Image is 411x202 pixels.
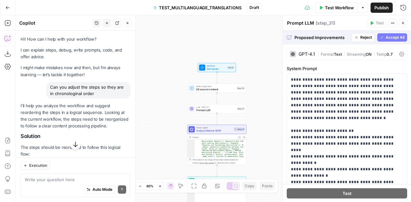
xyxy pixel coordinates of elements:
p: Hi! How can I help with your workflow? [21,36,130,43]
span: 0.7 [387,52,393,57]
span: Power Agent [196,178,232,181]
span: Text [334,52,342,57]
button: Paste [259,182,275,190]
div: Step 15 [234,127,245,131]
span: Analyze Market SERP [196,129,232,133]
button: Test Workflow [315,3,358,13]
g: Edge from start to step_33 [216,72,218,83]
button: Execution [21,161,50,169]
span: Draft [249,5,259,11]
div: Step 31 [237,107,245,110]
span: Workflow [207,64,226,68]
span: Copy [245,183,254,189]
div: WorkflowSet InputsInputs [187,63,247,72]
span: ON [366,52,372,57]
g: Edge from step_15 to step_11 [216,165,218,176]
span: Copy the output [199,162,214,164]
button: Accept All [377,33,407,42]
div: Inputs [227,66,234,69]
p: I can explain steps, debug, write prompts, code, and offer advice. [21,47,130,60]
button: Reject [352,33,375,42]
button: Test [287,188,407,198]
span: Format [321,52,334,57]
p: I'll help you analyze the workflow and suggest reordering the steps in a logical sequence. Lookin... [21,102,130,130]
span: Power Agent [196,126,232,129]
div: Write Liquid TextDE source contentStep 33 [187,84,247,93]
span: Accept All [386,35,405,40]
div: Step 33 [236,86,245,90]
span: Streaming [347,52,366,57]
button: Publish [371,3,393,13]
span: Publish [374,4,389,11]
div: Can you adjust the steps so they are in chronologinal order [46,82,130,99]
div: GPT-4.1 [299,52,315,56]
span: Reject [360,35,372,40]
span: Test Workflow [325,4,354,11]
div: Power AgentAnalyze Market SERPStep 15Output Recruitment [GEOGRAPHIC_DATA]: A Leading Digital Recr... [187,125,247,165]
button: Auto Mode [84,185,115,193]
div: Output [192,136,236,139]
div: LLM · GPT-4.1Prompt LLMStep 31 [187,104,247,113]
span: DE source content [196,88,235,92]
div: This output is too large & has been abbreviated for review. to view the full content. [192,158,245,164]
span: | [318,51,321,57]
span: LLM · GPT-4.1 [196,106,235,109]
label: System Prompt [287,65,407,72]
span: TEST_MULTILANGUAGE_TRANSLATIONS [159,4,241,11]
button: TEST_MULTILANGUAGE_TRANSLATIONS [149,3,245,13]
span: | [342,51,347,57]
g: Edge from step_33 to step_31 [216,93,218,104]
g: Edge from step_31 to step_15 [216,113,218,125]
button: Copy [242,182,257,190]
span: Write Liquid Text [196,85,235,88]
span: Temp [376,52,387,57]
span: 60% [146,183,153,189]
div: 1 [188,191,195,193]
p: I might make mistakes now and then, but I’m always learning — let’s tackle it together! [21,64,130,78]
span: Execution [29,162,47,168]
span: ( step_31 ) [316,20,335,26]
span: | [372,51,376,57]
div: Copilot [19,20,91,26]
h2: Solution [21,133,130,139]
span: Proposed Improvements [294,34,349,41]
span: Test [343,190,352,196]
span: Auto Mode [92,186,112,192]
button: Test [367,19,387,27]
span: Prompt LLM [196,108,235,112]
span: Test [376,20,384,26]
span: Paste [262,183,273,189]
textarea: Prompt LLM [287,20,314,26]
p: The steps should be reordered to follow this logical flow: [21,144,130,158]
span: Set Inputs [207,67,226,71]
